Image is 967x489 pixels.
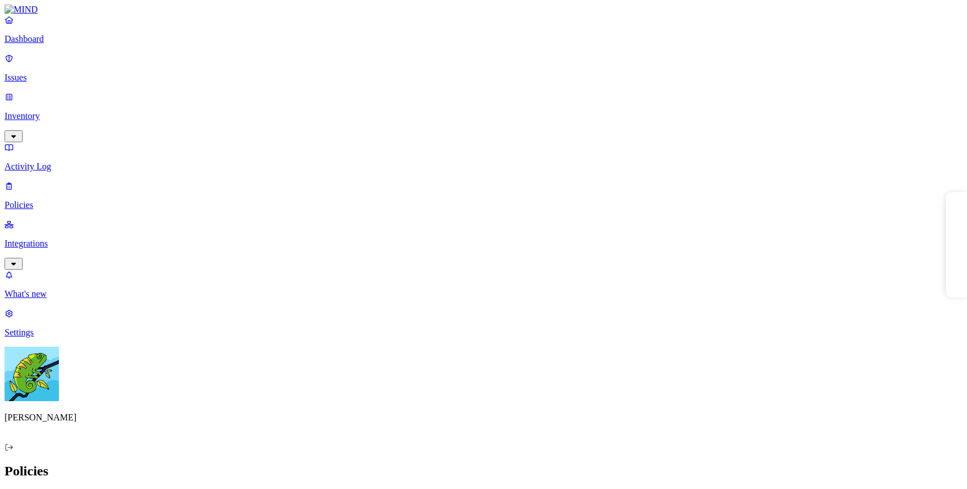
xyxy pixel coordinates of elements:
h2: Policies [5,464,962,479]
a: Policies [5,181,962,210]
p: Inventory [5,111,962,121]
p: Settings [5,328,962,338]
p: What's new [5,289,962,299]
a: Settings [5,308,962,338]
a: MIND [5,5,962,15]
img: MIND [5,5,38,15]
a: Activity Log [5,142,962,172]
a: Dashboard [5,15,962,44]
img: Yuval Meshorer [5,347,59,401]
a: Inventory [5,92,962,141]
p: Policies [5,200,962,210]
p: Dashboard [5,34,962,44]
p: Integrations [5,239,962,249]
p: [PERSON_NAME] [5,413,962,423]
a: What's new [5,270,962,299]
p: Activity Log [5,161,962,172]
a: Integrations [5,219,962,268]
p: Issues [5,73,962,83]
a: Issues [5,53,962,83]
